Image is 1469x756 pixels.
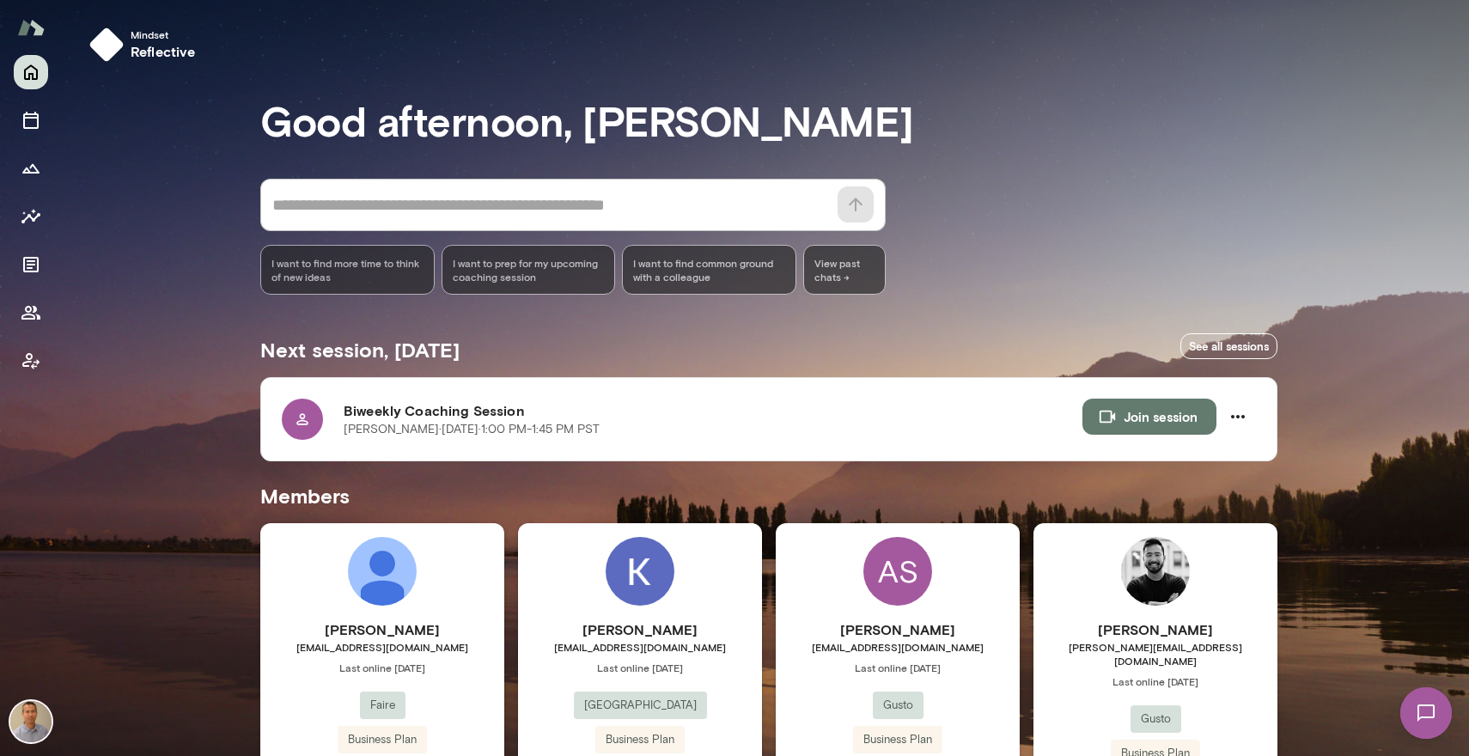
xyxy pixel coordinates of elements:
span: [EMAIL_ADDRESS][DOMAIN_NAME] [776,640,1020,654]
span: Faire [360,697,405,714]
h6: [PERSON_NAME] [518,619,762,640]
span: Last online [DATE] [776,661,1020,674]
a: See all sessions [1180,333,1277,360]
span: [EMAIL_ADDRESS][DOMAIN_NAME] [260,640,504,654]
h3: Good afternoon, [PERSON_NAME] [260,96,1277,144]
h6: [PERSON_NAME] [776,619,1020,640]
h6: reflective [131,41,196,62]
span: Gusto [873,697,923,714]
button: Home [14,55,48,89]
button: Growth Plan [14,151,48,186]
span: [GEOGRAPHIC_DATA] [574,697,707,714]
img: Chris Lysiuk [1121,537,1190,606]
div: I want to prep for my upcoming coaching session [442,245,616,295]
img: Kevin Rippon [606,537,674,606]
h5: Next session, [DATE] [260,336,460,363]
span: I want to find more time to think of new ideas [271,256,424,283]
h6: [PERSON_NAME] [260,619,504,640]
button: Documents [14,247,48,282]
span: I want to prep for my upcoming coaching session [453,256,605,283]
div: I want to find common ground with a colleague [622,245,796,295]
h5: Members [260,482,1277,509]
span: Business Plan [853,731,942,748]
span: Business Plan [338,731,427,748]
img: Lauren Blake [348,537,417,606]
button: Members [14,296,48,330]
button: Sessions [14,103,48,137]
img: Mento [17,11,45,44]
span: Mindset [131,27,196,41]
span: [EMAIL_ADDRESS][DOMAIN_NAME] [518,640,762,654]
h6: [PERSON_NAME] [1033,619,1277,640]
span: Business Plan [595,731,685,748]
span: Last online [DATE] [518,661,762,674]
h6: Biweekly Coaching Session [344,400,1082,421]
div: I want to find more time to think of new ideas [260,245,435,295]
button: Insights [14,199,48,234]
button: Mindsetreflective [82,21,210,69]
button: Client app [14,344,48,378]
span: Last online [DATE] [260,661,504,674]
span: [PERSON_NAME][EMAIL_ADDRESS][DOMAIN_NAME] [1033,640,1277,668]
span: Last online [DATE] [1033,674,1277,688]
span: Gusto [1131,710,1181,728]
img: mindset [89,27,124,62]
div: AS [863,537,932,606]
span: View past chats -> [803,245,886,295]
span: I want to find common ground with a colleague [633,256,785,283]
button: Join session [1082,399,1216,435]
p: [PERSON_NAME] · [DATE] · 1:00 PM-1:45 PM PST [344,421,600,438]
img: Kevin Au [10,701,52,742]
